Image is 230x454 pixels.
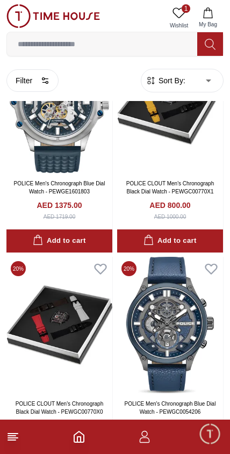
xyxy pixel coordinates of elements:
h4: AED 800.00 [149,200,190,211]
img: POLICE CLOUT Men's Chronograph Black Dial Watch - PEWGC00770X1 [117,37,223,173]
a: POLICE CLOUT Men's Chronograph Black Dial Watch - PEWGC00770X1 [126,181,214,194]
button: Add to cart [6,229,112,253]
a: Home [73,430,85,443]
h4: AED 1375.00 [37,200,82,211]
span: 20 % [121,261,136,276]
button: My Bag [192,4,224,32]
a: POLICE Men's Chronograph Blue Dial Watch - PEWGE1601803 [14,181,105,194]
div: AED 1719.00 [44,213,76,221]
div: Add to cart [33,235,85,247]
img: POLICE Men's Chronograph Blue Dial Watch - PEWGE1601803 [6,37,112,173]
span: My Bag [195,20,221,28]
a: 1Wishlist [166,4,192,32]
div: Add to cart [143,235,196,247]
img: POLICE Men's Chronograph Blue Dial Watch - PEWGC0054206 [117,257,223,393]
button: Sort By: [146,75,185,86]
img: POLICE CLOUT Men's Chronograph Black Dial Watch - PEWGC00770X0 [6,257,112,393]
div: Chat Widget [198,422,222,446]
span: Sort By: [156,75,185,86]
button: Add to cart [117,229,223,253]
a: POLICE CLOUT Men's Chronograph Black Dial Watch - PEWGC00770X0 [16,401,103,415]
button: Filter [6,69,59,92]
span: 1 [182,4,190,13]
span: 20 % [11,261,26,276]
span: Wishlist [166,21,192,30]
a: POLICE Men's Chronograph Blue Dial Watch - PEWGC0054206 [125,401,216,415]
div: AED 1000.00 [154,213,186,221]
img: ... [6,4,100,28]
